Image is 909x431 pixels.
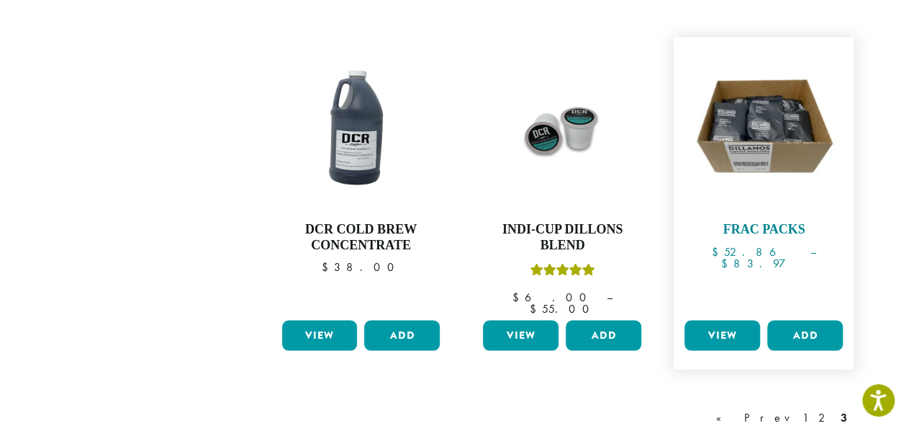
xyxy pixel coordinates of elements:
button: Add [767,320,843,350]
h4: Frac Packs [681,221,846,237]
span: $ [512,289,525,304]
span: $ [321,259,333,274]
bdi: 6.00 [512,289,593,304]
a: DCR Cold Brew Concentrate $38.00 [279,44,444,314]
a: 3 [838,409,850,426]
h4: DCR Cold Brew Concentrate [279,221,444,252]
a: 2 [815,409,833,426]
img: 75CT-INDI-CUP-1.jpg [479,44,645,210]
span: – [810,244,816,259]
a: 1 [800,409,811,426]
bdi: 38.00 [321,259,400,274]
a: View [483,320,558,350]
a: « Prev [713,409,795,426]
span: $ [712,244,724,259]
a: View [684,320,760,350]
bdi: 83.97 [720,255,807,270]
bdi: 52.86 [712,244,797,259]
bdi: 55.00 [529,301,595,316]
h4: Indi-Cup Dillons Blend [479,221,645,252]
a: Indi-Cup Dillons BlendRated 5.00 out of 5 [479,44,645,314]
img: DCR-Cold-Brew-Concentrate.jpg [278,44,443,210]
span: – [607,289,612,304]
span: $ [720,255,733,270]
a: View [282,320,358,350]
button: Add [364,320,440,350]
img: DCR-Frac-Pack-Image-1200x1200-300x300.jpg [681,44,846,210]
div: Rated 5.00 out of 5 [530,261,594,283]
span: $ [529,301,541,316]
a: Frac Packs [681,44,846,314]
button: Add [566,320,641,350]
